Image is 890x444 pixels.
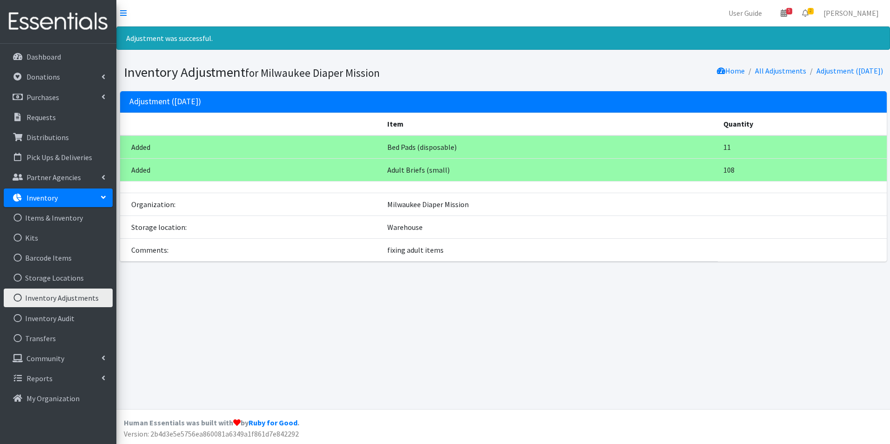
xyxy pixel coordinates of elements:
[4,148,113,167] a: Pick Ups & Deliveries
[27,173,81,182] p: Partner Agencies
[755,66,806,75] a: All Adjustments
[4,108,113,127] a: Requests
[4,128,113,147] a: Distributions
[808,8,814,14] span: 2
[795,4,816,22] a: 2
[718,158,887,181] td: 108
[382,135,718,159] td: Bed Pads (disposable)
[129,97,201,107] h2: Adjustment ([DATE])
[120,158,382,181] td: Added
[120,193,382,215] td: Organization:
[4,6,113,37] img: HumanEssentials
[4,229,113,247] a: Kits
[27,394,80,403] p: My Organization
[245,66,380,80] small: for Milwaukee Diaper Mission
[124,429,299,438] span: Version: 2b4d3e5e5756ea860081a6349a1f861d7e842292
[27,374,53,383] p: Reports
[382,158,718,181] td: Adult Briefs (small)
[4,188,113,207] a: Inventory
[718,113,887,135] th: Quantity
[27,72,60,81] p: Donations
[4,269,113,287] a: Storage Locations
[4,369,113,388] a: Reports
[816,4,886,22] a: [PERSON_NAME]
[382,215,718,238] td: Warehouse
[382,113,718,135] th: Item
[773,4,795,22] a: 5
[4,249,113,267] a: Barcode Items
[4,47,113,66] a: Dashboard
[786,8,792,14] span: 5
[124,64,500,81] h1: Inventory Adjustment
[27,52,61,61] p: Dashboard
[116,27,890,50] div: Adjustment was successful.
[120,215,382,238] td: Storage location:
[718,135,887,159] td: 11
[249,418,297,427] a: Ruby for Good
[27,193,58,202] p: Inventory
[27,113,56,122] p: Requests
[4,309,113,328] a: Inventory Audit
[4,389,113,408] a: My Organization
[124,418,299,427] strong: Human Essentials was built with by .
[4,329,113,348] a: Transfers
[4,349,113,368] a: Community
[27,133,69,142] p: Distributions
[27,93,59,102] p: Purchases
[4,289,113,307] a: Inventory Adjustments
[816,66,883,75] a: Adjustment ([DATE])
[4,168,113,187] a: Partner Agencies
[382,238,718,261] td: fixing adult items
[4,67,113,86] a: Donations
[120,135,382,159] td: Added
[4,209,113,227] a: Items & Inventory
[717,66,745,75] a: Home
[27,153,92,162] p: Pick Ups & Deliveries
[120,238,382,261] td: Comments:
[27,354,64,363] p: Community
[721,4,769,22] a: User Guide
[382,193,718,215] td: Milwaukee Diaper Mission
[4,88,113,107] a: Purchases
